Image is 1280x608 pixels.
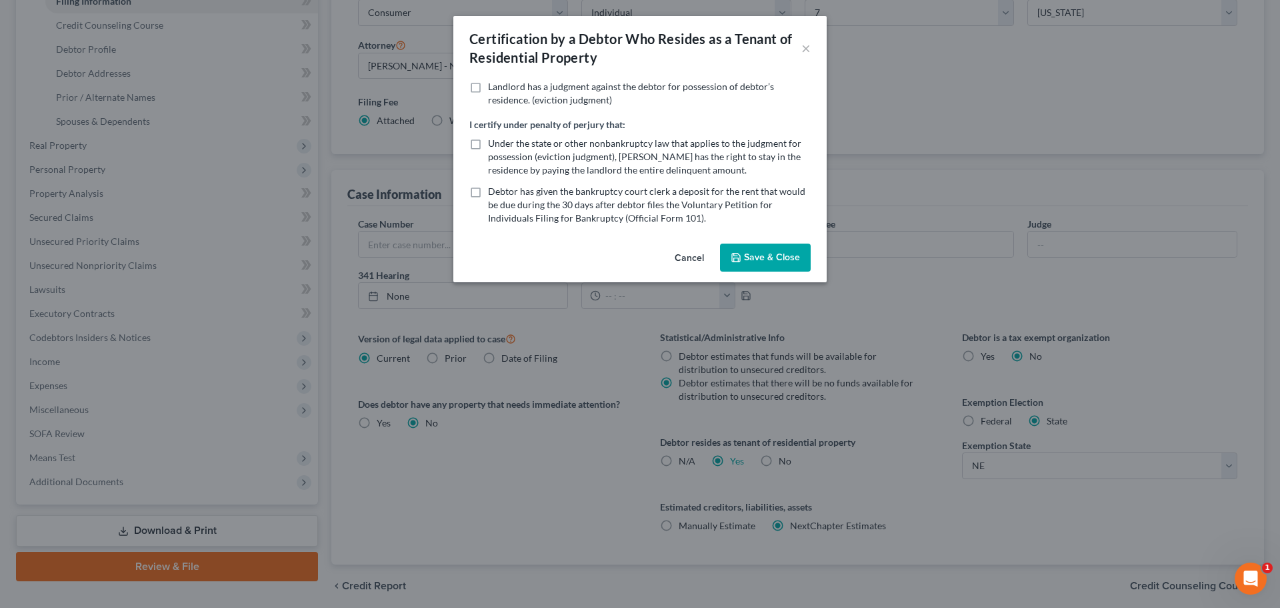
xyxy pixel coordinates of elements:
span: Debtor has given the bankruptcy court clerk a deposit for the rent that would be due during the 3... [488,186,805,224]
span: Landlord has a judgment against the debtor for possession of debtor’s residence. (eviction judgment) [488,81,774,105]
label: I certify under penalty of perjury that: [469,117,625,131]
button: Cancel [664,245,715,272]
span: Under the state or other nonbankruptcy law that applies to the judgment for possession (eviction ... [488,137,801,176]
span: 1 [1262,563,1273,573]
button: Save & Close [720,244,811,272]
iframe: Intercom live chat [1235,563,1267,595]
div: Certification by a Debtor Who Resides as a Tenant of Residential Property [469,29,801,67]
button: × [801,40,811,56]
